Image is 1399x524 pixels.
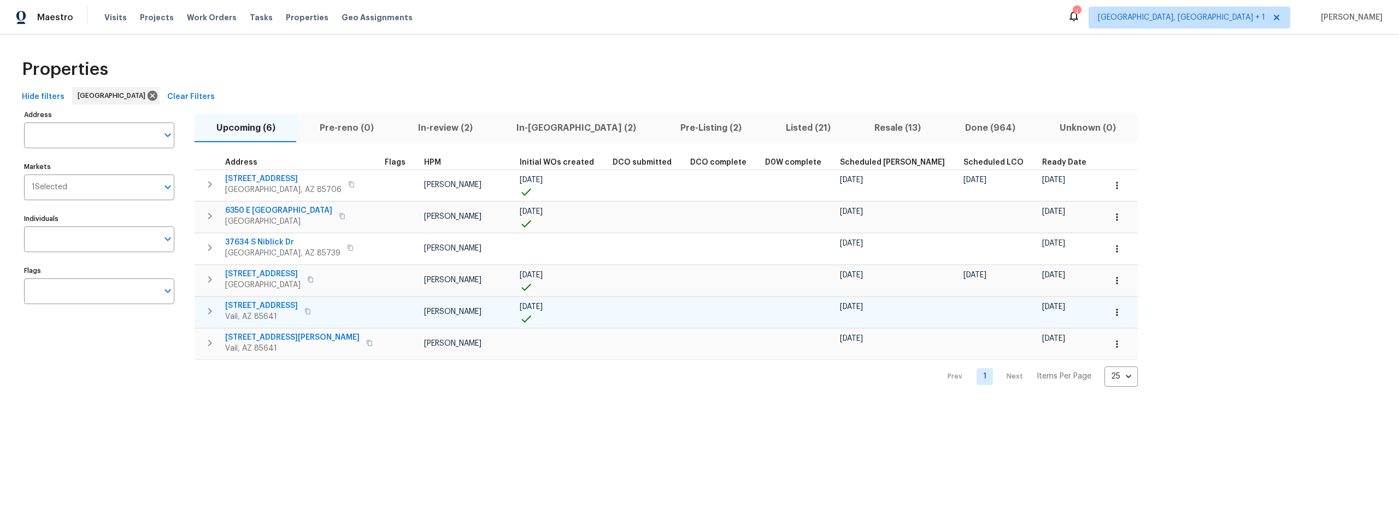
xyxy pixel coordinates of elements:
[520,208,543,216] span: [DATE]
[167,90,215,104] span: Clear Filters
[32,183,67,192] span: 1 Selected
[1042,303,1065,311] span: [DATE]
[770,120,846,136] span: Listed (21)
[424,244,481,252] span: [PERSON_NAME]
[385,159,405,166] span: Flags
[24,267,174,274] label: Flags
[1037,371,1091,382] p: Items Per Page
[840,271,863,279] span: [DATE]
[225,280,301,290] span: [GEOGRAPHIC_DATA]
[402,120,488,136] span: In-review (2)
[160,179,175,195] button: Open
[1316,12,1383,23] span: [PERSON_NAME]
[520,303,543,311] span: [DATE]
[286,12,328,23] span: Properties
[1104,362,1138,391] div: 25
[24,216,174,222] label: Individuals
[160,283,175,299] button: Open
[840,335,863,342] span: [DATE]
[225,237,340,248] span: 37634 S Niblick Dr
[501,120,652,136] span: In-[GEOGRAPHIC_DATA] (2)
[225,216,332,227] span: [GEOGRAPHIC_DATA]
[225,343,360,354] span: Vail, AZ 85641
[963,271,986,279] span: [DATE]
[977,368,993,385] a: Goto page 1
[840,240,863,247] span: [DATE]
[37,12,73,23] span: Maestro
[613,159,672,166] span: DCO submitted
[520,271,543,279] span: [DATE]
[859,120,937,136] span: Resale (13)
[840,208,863,216] span: [DATE]
[78,90,150,101] span: [GEOGRAPHIC_DATA]
[225,205,332,216] span: 6350 E [GEOGRAPHIC_DATA]
[1042,159,1086,166] span: Ready Date
[424,159,441,166] span: HPM
[17,87,69,107] button: Hide filters
[104,12,127,23] span: Visits
[765,159,821,166] span: D0W complete
[1042,335,1065,342] span: [DATE]
[690,159,746,166] span: DCO complete
[665,120,757,136] span: Pre-Listing (2)
[225,184,342,195] span: [GEOGRAPHIC_DATA], AZ 85706
[225,300,298,311] span: [STREET_ADDRESS]
[187,12,237,23] span: Work Orders
[840,303,863,311] span: [DATE]
[225,248,340,259] span: [GEOGRAPHIC_DATA], AZ 85739
[840,176,863,184] span: [DATE]
[1042,240,1065,247] span: [DATE]
[520,159,594,166] span: Initial WOs created
[963,176,986,184] span: [DATE]
[1042,176,1065,184] span: [DATE]
[424,276,481,284] span: [PERSON_NAME]
[225,332,360,343] span: [STREET_ADDRESS][PERSON_NAME]
[225,311,298,322] span: Vail, AZ 85641
[160,231,175,247] button: Open
[163,87,219,107] button: Clear Filters
[963,159,1024,166] span: Scheduled LCO
[24,112,174,118] label: Address
[250,14,273,21] span: Tasks
[1042,208,1065,216] span: [DATE]
[24,164,174,170] label: Markets
[160,127,175,143] button: Open
[520,176,543,184] span: [DATE]
[342,12,413,23] span: Geo Assignments
[840,159,945,166] span: Scheduled [PERSON_NAME]
[225,159,257,166] span: Address
[22,90,64,104] span: Hide filters
[424,213,481,220] span: [PERSON_NAME]
[225,173,342,184] span: [STREET_ADDRESS]
[201,120,291,136] span: Upcoming (6)
[225,269,301,280] span: [STREET_ADDRESS]
[424,181,481,189] span: [PERSON_NAME]
[22,64,108,75] span: Properties
[304,120,390,136] span: Pre-reno (0)
[424,340,481,347] span: [PERSON_NAME]
[1098,12,1265,23] span: [GEOGRAPHIC_DATA], [GEOGRAPHIC_DATA] + 1
[1073,7,1080,18] div: 1
[424,308,481,316] span: [PERSON_NAME]
[937,366,1138,387] nav: Pagination Navigation
[140,12,174,23] span: Projects
[72,87,160,104] div: [GEOGRAPHIC_DATA]
[950,120,1031,136] span: Done (964)
[1042,271,1065,279] span: [DATE]
[1044,120,1131,136] span: Unknown (0)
